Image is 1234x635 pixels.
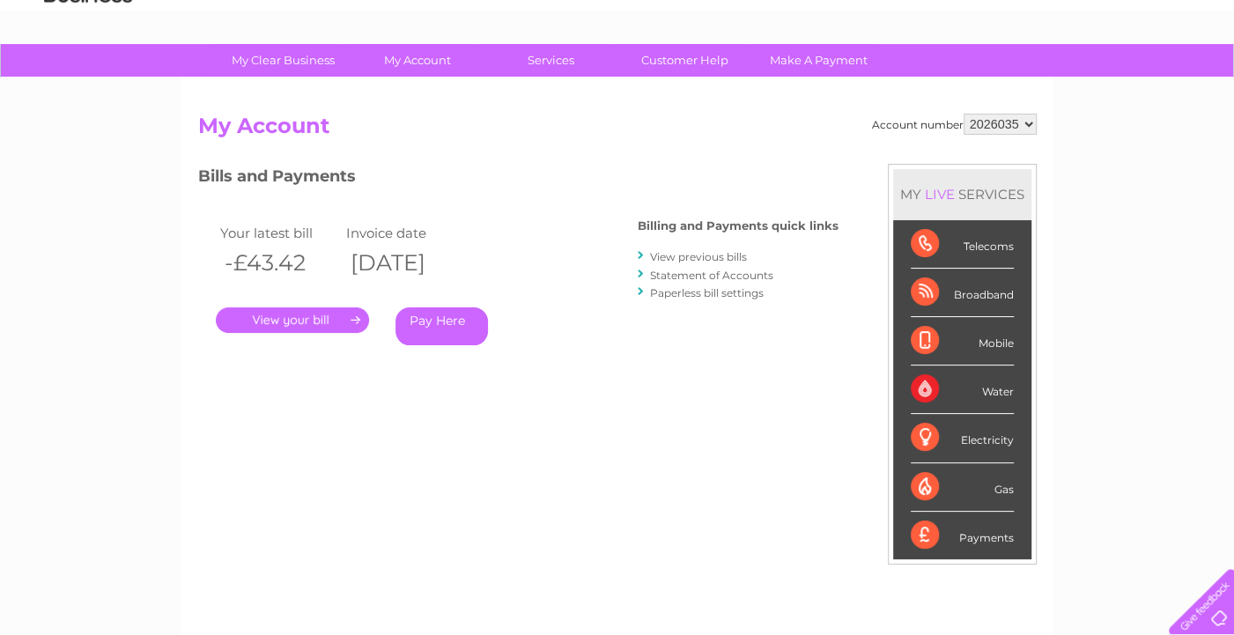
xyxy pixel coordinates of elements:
[911,463,1014,512] div: Gas
[342,221,469,245] td: Invoice date
[43,46,133,100] img: logo.png
[650,250,747,263] a: View previous bills
[1117,75,1160,88] a: Contact
[902,9,1023,31] a: 0333 014 3131
[924,75,957,88] a: Water
[344,44,490,77] a: My Account
[211,44,356,77] a: My Clear Business
[202,10,1034,85] div: Clear Business is a trading name of Verastar Limited (registered in [GEOGRAPHIC_DATA] No. 3667643...
[650,286,764,299] a: Paperless bill settings
[216,307,369,333] a: .
[911,317,1014,365] div: Mobile
[746,44,891,77] a: Make A Payment
[1017,75,1070,88] a: Telecoms
[395,307,488,345] a: Pay Here
[968,75,1007,88] a: Energy
[216,221,343,245] td: Your latest bill
[342,245,469,281] th: [DATE]
[911,269,1014,317] div: Broadband
[911,512,1014,559] div: Payments
[198,164,839,195] h3: Bills and Payments
[911,414,1014,462] div: Electricity
[612,44,757,77] a: Customer Help
[911,220,1014,269] div: Telecoms
[198,114,1037,147] h2: My Account
[1081,75,1106,88] a: Blog
[921,186,958,203] div: LIVE
[1176,75,1217,88] a: Log out
[911,365,1014,414] div: Water
[893,169,1031,219] div: MY SERVICES
[638,219,839,233] h4: Billing and Payments quick links
[216,245,343,281] th: -£43.42
[650,269,773,282] a: Statement of Accounts
[872,114,1037,135] div: Account number
[478,44,624,77] a: Services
